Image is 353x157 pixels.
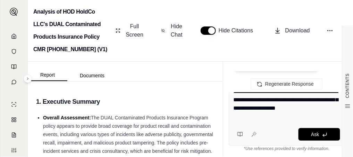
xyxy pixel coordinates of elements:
a: Policy Comparisons [5,113,23,127]
span: Overall Assessment: [43,115,91,120]
button: Ask [299,128,340,141]
span: CONTENTS [345,73,351,98]
a: Single Policy [5,97,23,111]
button: Full Screen [113,19,147,42]
span: Regenerate Response [265,81,314,87]
h2: Analysis of HOD HoldCo LLC's DUAL Contaminated Products Insurance Policy CMR [PHONE_NUMBER] (V1) [33,6,109,56]
button: Expand sidebar [7,5,21,19]
span: Download [285,26,310,35]
button: Documents [67,70,117,81]
button: Report [28,69,67,81]
div: *Use references provided to verify information. [229,146,345,151]
button: Expand sidebar [24,74,32,83]
img: Expand sidebar [10,8,18,16]
button: Download [271,24,313,38]
a: Documents Vault [5,45,23,58]
a: Chat [5,75,23,89]
button: Hide Chat [158,19,187,42]
span: Hide Chat [169,22,184,39]
span: Hide Citations [219,26,258,35]
button: Regenerate Response [251,78,322,89]
a: Prompt Library [5,60,23,74]
span: Full Screen [125,22,144,39]
a: Home [5,29,23,43]
h3: 1. Executive Summary [36,95,215,108]
a: Claim Coverage [5,128,23,142]
span: Ask [311,132,319,137]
